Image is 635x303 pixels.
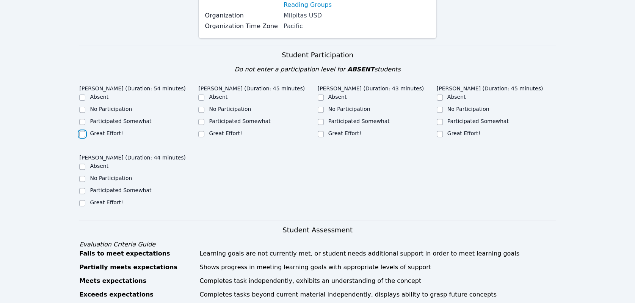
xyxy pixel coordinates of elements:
legend: [PERSON_NAME] (Duration: 45 minutes) [198,82,305,93]
label: Great Effort! [328,130,361,136]
label: No Participation [447,106,489,112]
label: Great Effort! [447,130,480,136]
label: Great Effort! [209,130,242,136]
div: Completes task independently, exhibits an understanding of the concept [199,276,555,286]
h3: Student Participation [79,50,555,60]
label: Organization [205,11,279,20]
label: Great Effort! [90,130,123,136]
label: No Participation [328,106,370,112]
label: Participated Somewhat [90,118,151,124]
label: Absent [447,94,466,100]
div: Evaluation Criteria Guide [79,240,555,249]
div: Do not enter a participation level for students [79,65,555,74]
div: Exceeds expectations [79,290,195,299]
div: Pacific [284,22,430,31]
span: ABSENT [347,66,374,73]
label: Absent [90,163,108,169]
label: Great Effort! [90,199,123,205]
div: Fails to meet expectations [79,249,195,258]
label: No Participation [90,175,132,181]
div: Learning goals are not currently met, or student needs additional support in order to meet learni... [199,249,555,258]
legend: [PERSON_NAME] (Duration: 43 minutes) [318,82,424,93]
legend: [PERSON_NAME] (Duration: 54 minutes) [79,82,186,93]
div: Partially meets expectations [79,263,195,272]
div: Completes tasks beyond current material independently, displays ability to grasp future concepts [199,290,555,299]
label: Absent [90,94,108,100]
div: Milpitas USD [284,11,430,20]
legend: [PERSON_NAME] (Duration: 45 minutes) [437,82,543,93]
label: Absent [209,94,227,100]
label: Participated Somewhat [209,118,270,124]
label: Participated Somewhat [90,187,151,193]
div: Meets expectations [79,276,195,286]
label: Participated Somewhat [447,118,509,124]
legend: [PERSON_NAME] (Duration: 44 minutes) [79,151,186,162]
label: Participated Somewhat [328,118,390,124]
label: No Participation [209,106,251,112]
div: Shows progress in meeting learning goals with appropriate levels of support [199,263,555,272]
h3: Student Assessment [79,225,555,235]
label: Absent [328,94,347,100]
label: Organization Time Zone [205,22,279,31]
label: No Participation [90,106,132,112]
